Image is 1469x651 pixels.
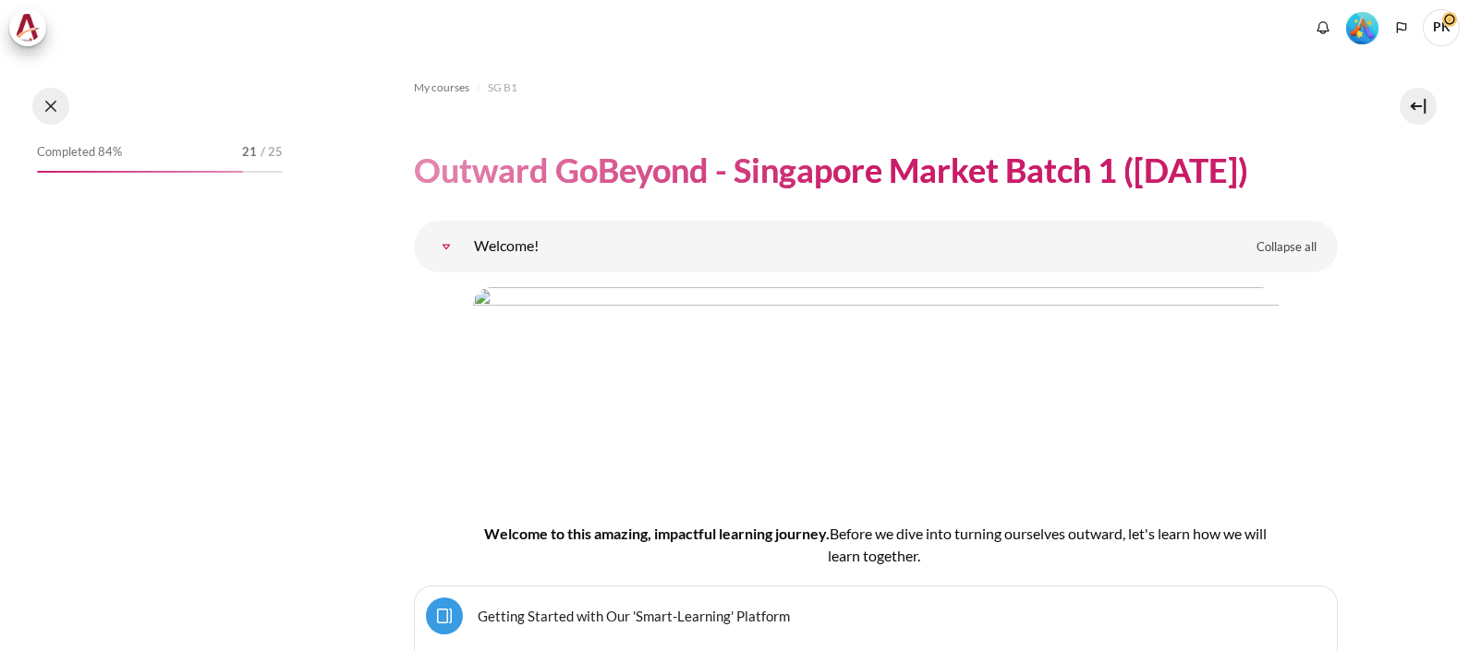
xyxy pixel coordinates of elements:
span: / 25 [261,143,283,162]
div: Level #5 [1346,10,1378,44]
h1: Outward GoBeyond - Singapore Market Batch 1 ([DATE]) [414,149,1248,192]
a: SG B1 [488,77,517,99]
div: Show notification window with no new notifications [1309,14,1337,42]
a: Collapse all [1243,232,1330,263]
img: Level #5 [1346,12,1378,44]
img: Architeck [15,14,41,42]
button: Languages [1388,14,1415,42]
a: Level #5 [1339,10,1386,44]
span: B [830,524,839,542]
span: efore we dive into turning ourselves outward, let's learn how we will learn together. [828,524,1267,564]
a: User menu [1423,9,1460,46]
div: 84% [37,171,243,173]
span: Collapse all [1257,238,1317,257]
span: My courses [414,79,469,96]
span: PK [1423,9,1460,46]
a: Welcome! [428,228,465,265]
span: Completed 84% [37,143,122,162]
span: 21 [242,143,257,162]
span: SG B1 [488,79,517,96]
h4: Welcome to this amazing, impactful learning journey. [473,523,1279,567]
a: My courses [414,77,469,99]
nav: Navigation bar [414,73,1338,102]
a: Getting Started with Our 'Smart-Learning' Platform [478,607,790,624]
a: Architeck Architeck [9,9,55,46]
